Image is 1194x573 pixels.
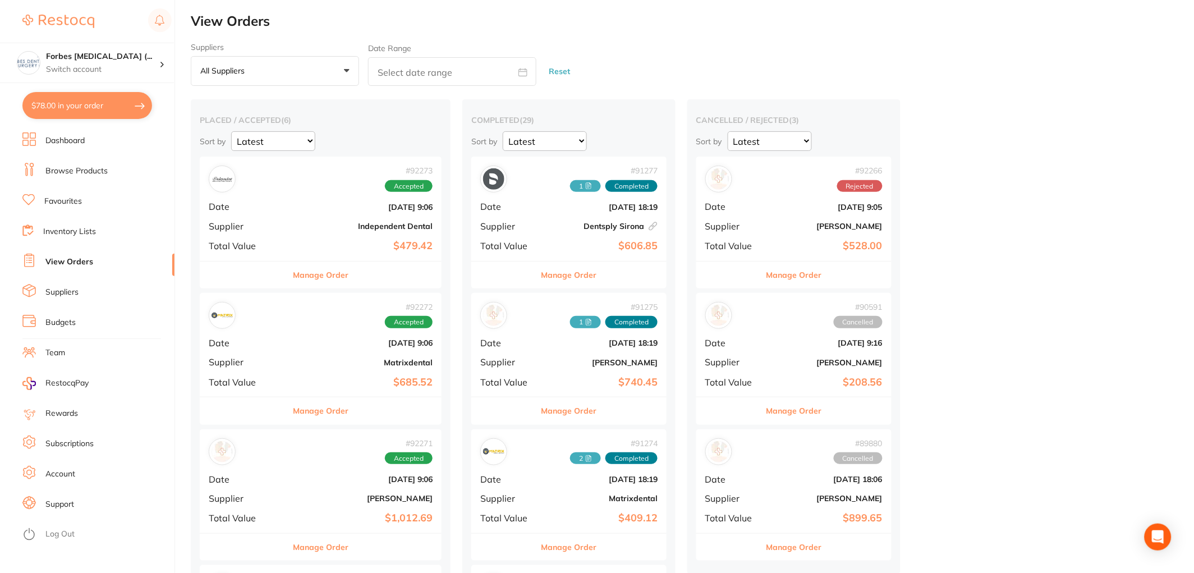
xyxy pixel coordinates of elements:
span: # 92266 [837,166,883,175]
b: $409.12 [545,512,658,524]
img: Restocq Logo [22,15,94,28]
span: Cancelled [834,452,883,465]
span: Received [570,180,601,192]
span: Date [209,338,281,348]
b: $606.85 [545,240,658,252]
label: Suppliers [191,43,359,52]
a: Browse Products [45,166,108,177]
b: [DATE] 18:19 [545,475,658,484]
span: Date [480,201,536,212]
a: Log Out [45,529,75,540]
b: Matrixdental [290,358,433,367]
span: Supplier [480,221,536,231]
img: Dentsply Sirona [483,168,504,190]
span: Cancelled [834,316,883,328]
div: Matrixdental#92272AcceptedDate[DATE] 9:06SupplierMatrixdentalTotal Value$685.52Manage Order [200,293,442,425]
b: Independent Dental [290,222,433,231]
b: [DATE] 9:06 [290,203,433,212]
img: Adam Dental [708,305,729,326]
input: Select date range [368,57,536,86]
span: # 91277 [570,166,658,175]
span: Supplier [705,357,761,367]
span: Supplier [209,221,281,231]
a: Subscriptions [45,438,94,450]
b: $899.65 [770,512,883,524]
button: Manage Order [293,262,348,288]
h2: View Orders [191,13,1194,29]
span: Total Value [209,377,281,387]
b: [DATE] 18:19 [545,338,658,347]
button: Manage Order [293,534,348,561]
span: # 92273 [385,166,433,175]
span: Received [570,452,601,465]
b: $1,012.69 [290,512,433,524]
img: Adam Dental [483,305,504,326]
span: Completed [605,452,658,465]
b: $685.52 [290,377,433,388]
b: [PERSON_NAME] [770,222,883,231]
p: Sort by [471,136,497,146]
span: Date [209,474,281,484]
button: Manage Order [766,534,822,561]
p: All suppliers [200,66,249,76]
b: [PERSON_NAME] [770,494,883,503]
span: Date [705,201,761,212]
span: Date [209,201,281,212]
span: Rejected [837,180,883,192]
span: # 92271 [385,439,433,448]
img: Henry Schein Halas [212,441,233,462]
b: $479.42 [290,240,433,252]
span: Supplier [209,357,281,367]
span: # 91274 [570,439,658,448]
b: [DATE] 18:06 [770,475,883,484]
span: Supplier [480,357,536,367]
img: Matrixdental [483,441,504,462]
b: $208.56 [770,377,883,388]
span: Date [705,338,761,348]
label: Date Range [368,44,411,53]
a: Team [45,347,65,359]
span: Supplier [705,493,761,503]
button: $78.00 in your order [22,92,152,119]
b: [DATE] 18:19 [545,203,658,212]
img: Forbes Dental Surgery (DentalTown 6) [17,52,40,74]
button: Manage Order [541,534,597,561]
span: Received [570,316,601,328]
a: Budgets [45,317,76,328]
b: Dentsply Sirona [545,222,658,231]
img: Matrixdental [212,305,233,326]
b: [DATE] 9:05 [770,203,883,212]
b: [PERSON_NAME] [770,358,883,367]
b: [DATE] 9:16 [770,338,883,347]
span: Total Value [480,241,536,251]
span: Date [705,474,761,484]
b: [PERSON_NAME] [290,494,433,503]
span: Total Value [209,241,281,251]
div: Henry Schein Halas#92271AcceptedDate[DATE] 9:06Supplier[PERSON_NAME]Total Value$1,012.69Manage Order [200,429,442,561]
img: Henry Schein Halas [708,441,729,462]
a: Account [45,469,75,480]
div: Open Intercom Messenger [1145,524,1172,551]
span: # 92272 [385,302,433,311]
span: Completed [605,180,658,192]
span: Supplier [705,221,761,231]
button: Log Out [22,526,171,544]
img: Independent Dental [212,168,233,190]
a: RestocqPay [22,377,89,390]
button: Manage Order [541,262,597,288]
span: Total Value [480,513,536,523]
a: View Orders [45,256,93,268]
a: Favourites [44,196,82,207]
a: Suppliers [45,287,79,298]
img: Adam Dental [708,168,729,190]
h2: completed ( 29 ) [471,115,667,125]
h2: placed / accepted ( 6 ) [200,115,442,125]
span: Total Value [705,513,761,523]
b: [DATE] 9:06 [290,475,433,484]
b: Matrixdental [545,494,658,503]
span: # 90591 [834,302,883,311]
button: Manage Order [541,397,597,424]
span: Date [480,474,536,484]
span: Supplier [209,493,281,503]
span: Completed [605,316,658,328]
